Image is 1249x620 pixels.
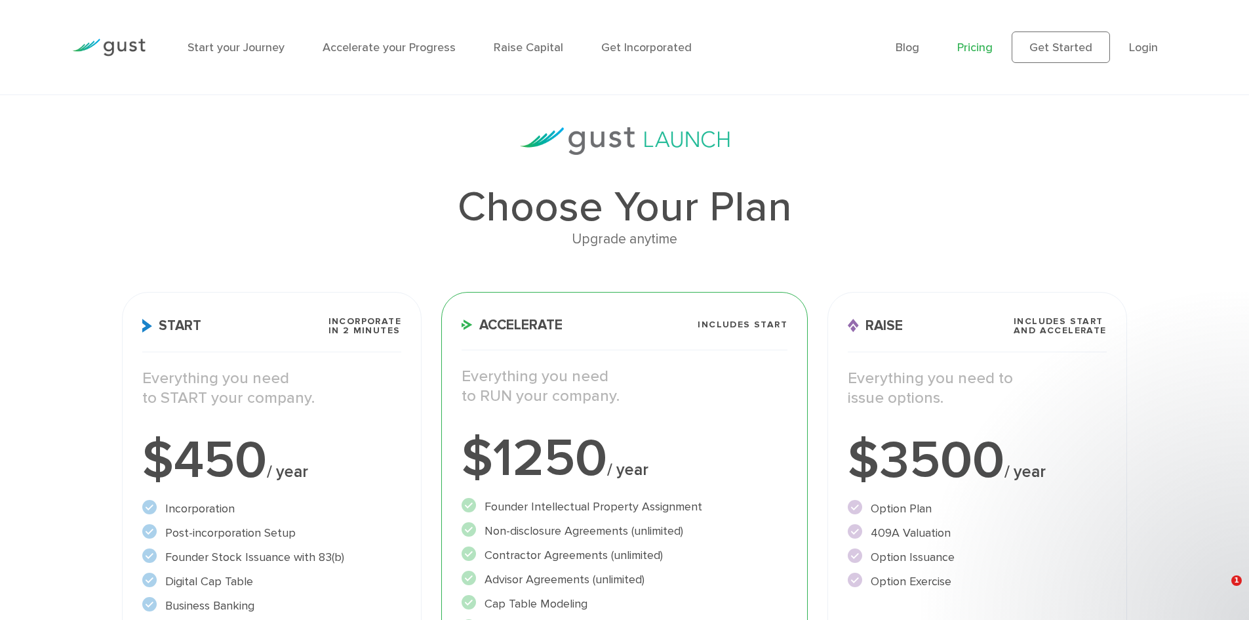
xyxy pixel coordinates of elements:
[142,319,152,333] img: Start Icon X2
[462,320,473,330] img: Accelerate Icon
[462,367,787,406] p: Everything you need to RUN your company.
[848,369,1107,408] p: Everything you need to issue options.
[142,548,401,566] li: Founder Stock Issuance with 83(b)
[142,500,401,518] li: Incorporation
[1204,575,1236,607] iframe: Intercom live chat
[142,524,401,542] li: Post-incorporation Setup
[1004,462,1046,482] span: / year
[267,462,308,482] span: / year
[607,460,648,480] span: / year
[122,228,1126,251] div: Upgrade anytime
[142,434,401,487] div: $450
[188,41,285,54] a: Start your Journey
[848,573,1107,590] li: Option Exercise
[462,318,563,332] span: Accelerate
[1012,31,1110,63] a: Get Started
[462,571,787,589] li: Advisor Agreements (unlimited)
[72,39,146,56] img: Gust Logo
[848,524,1107,542] li: 409A Valuation
[142,319,201,333] span: Start
[1129,41,1158,54] a: Login
[328,317,401,335] span: Incorporate in 2 Minutes
[1014,317,1107,335] span: Includes START and ACCELERATE
[520,127,730,155] img: gust-launch-logos.svg
[848,319,903,333] span: Raise
[142,573,401,590] li: Digital Cap Table
[848,434,1107,487] div: $3500
[957,41,993,54] a: Pricing
[1231,575,1242,586] span: 1
[462,498,787,516] li: Founder Intellectual Property Assignment
[142,369,401,408] p: Everything you need to START your company.
[848,319,859,333] img: Raise Icon
[462,595,787,613] li: Cap Table Modeling
[896,41,919,54] a: Blog
[494,41,563,54] a: Raise Capital
[462,547,787,564] li: Contractor Agreements (unlimited)
[462,522,787,540] li: Non-disclosure Agreements (unlimited)
[122,186,1126,228] h1: Choose Your Plan
[462,432,787,485] div: $1250
[848,548,1107,566] li: Option Issuance
[698,320,787,329] span: Includes START
[142,597,401,615] li: Business Banking
[848,500,1107,518] li: Option Plan
[323,41,456,54] a: Accelerate your Progress
[601,41,692,54] a: Get Incorporated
